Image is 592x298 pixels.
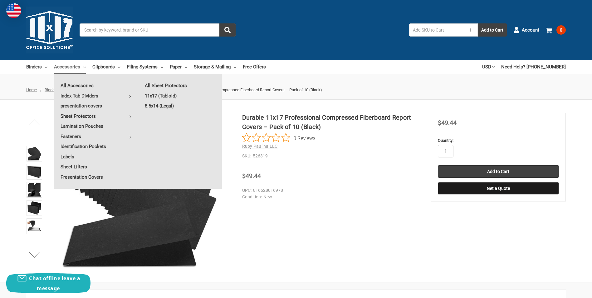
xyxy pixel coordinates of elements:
a: USD [482,60,495,74]
dd: New [242,194,418,200]
input: Add to Cart [438,165,559,178]
a: Need Help? [PHONE_NUMBER] [501,60,566,74]
img: duty and tax information for United States [6,3,21,18]
span: $49.44 [242,172,261,180]
a: 11x17 (Tabloid) [138,91,222,101]
a: Clipboards [92,60,120,74]
a: Account [513,22,539,38]
input: Add SKU to Cart [409,23,463,37]
dt: SKU: [242,153,251,159]
a: Home [26,87,37,92]
button: Next [25,248,44,261]
a: Labels [54,152,138,162]
a: Identification Pockets [54,142,138,151]
a: Lamination Pouches [54,121,138,131]
a: presentation-covers [54,101,138,111]
span: 0 [556,25,566,35]
a: Sheet Protectors [54,111,138,121]
img: 11" x17" Premium Fiberboard Report Protection | Metal Fastener Securing System | Sophisticated Pa... [61,113,218,269]
span: 0 Reviews [293,133,316,142]
img: 11" x17" Premium Fiberboard Report Protection | Metal Fastener Securing System | Sophisticated Pa... [27,147,41,161]
span: $49.44 [438,119,457,127]
dd: 816628016978 [242,187,418,194]
a: 0 [546,22,566,38]
a: Binders [45,87,58,92]
label: Quantity: [438,137,559,144]
span: Chat offline leave a message [29,275,80,292]
a: Paper [170,60,187,74]
span: Durable 11x17 Professional Compressed Fiberboard Report Covers – Pack of 10 (Black) [167,87,322,92]
a: Sheet Lifters [54,162,138,172]
img: 11x17.com [26,7,73,53]
a: Presentation Covers [54,172,138,182]
button: Previous [25,116,44,128]
span: Account [522,27,539,34]
img: Stack of 11x17 black report covers displayed on a wooden desk in a modern office setting. [27,183,41,197]
a: Index Tab Dividers [54,91,138,101]
a: Free Offers [243,60,266,74]
img: Durable 11x17 Professional Compressed Fiberboard Report Covers – Pack of 10 (Black) [27,201,41,215]
a: Filing Systems [127,60,163,74]
button: Get a Quote [438,182,559,195]
img: Durable 11x17 Professional Compressed Fiberboard Report Covers – Pack of 10 (Black) [27,165,41,179]
a: Storage & Mailing [194,60,236,74]
a: Accessories [54,60,86,74]
button: Chat offline leave a message [6,273,91,293]
dt: Condition: [242,194,262,200]
img: Durable 11x17 Professional Compressed Fiberboard Report Covers – Pack of 10 (Black) [27,219,41,233]
a: 8.5x14 (Legal) [138,101,222,111]
button: Add to Cart [478,23,507,37]
a: Binders [26,60,47,74]
dd: 526319 [242,153,421,159]
a: All Accessories [54,81,138,91]
dt: UPC: [242,187,252,194]
a: Ruby Paulina LLC [242,144,278,149]
button: Rated 0 out of 5 stars from 0 reviews. Jump to reviews. [242,133,316,142]
h1: Durable 11x17 Professional Compressed Fiberboard Report Covers – Pack of 10 (Black) [242,113,421,132]
a: All Sheet Protectors [138,81,222,91]
input: Search by keyword, brand or SKU [80,23,236,37]
a: Fasteners [54,132,138,142]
